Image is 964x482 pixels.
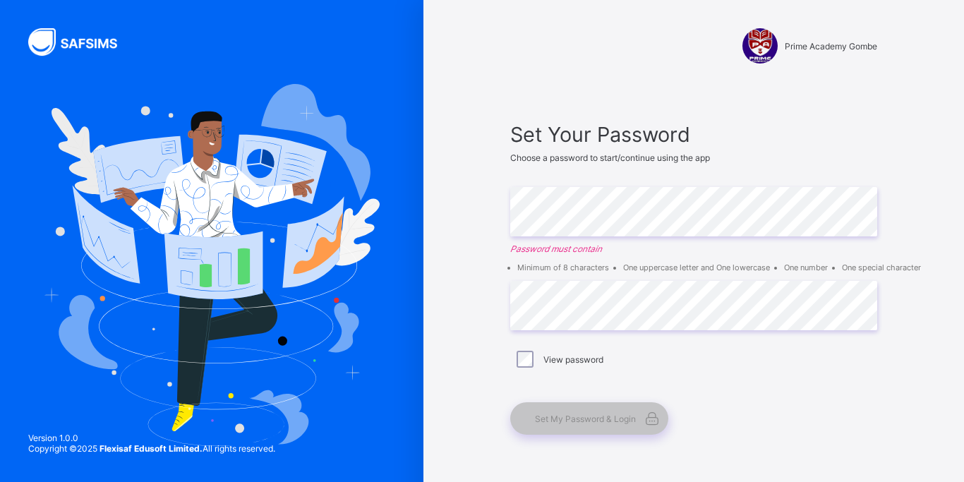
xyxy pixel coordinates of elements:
label: View password [543,354,603,365]
img: Hero Image [44,84,380,445]
li: One special character [842,263,921,272]
span: Copyright © 2025 All rights reserved. [28,443,275,454]
span: Set My Password & Login [535,414,636,424]
span: Set Your Password [510,122,877,147]
li: One number [784,263,828,272]
span: Version 1.0.0 [28,433,275,443]
strong: Flexisaf Edusoft Limited. [100,443,203,454]
img: Prime Academy Gombe [742,28,778,64]
li: One uppercase letter and One lowercase [623,263,770,272]
img: SAFSIMS Logo [28,28,134,56]
li: Minimum of 8 characters [517,263,609,272]
span: Prime Academy Gombe [785,41,877,52]
span: Choose a password to start/continue using the app [510,152,710,163]
em: Password must contain [510,243,877,254]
